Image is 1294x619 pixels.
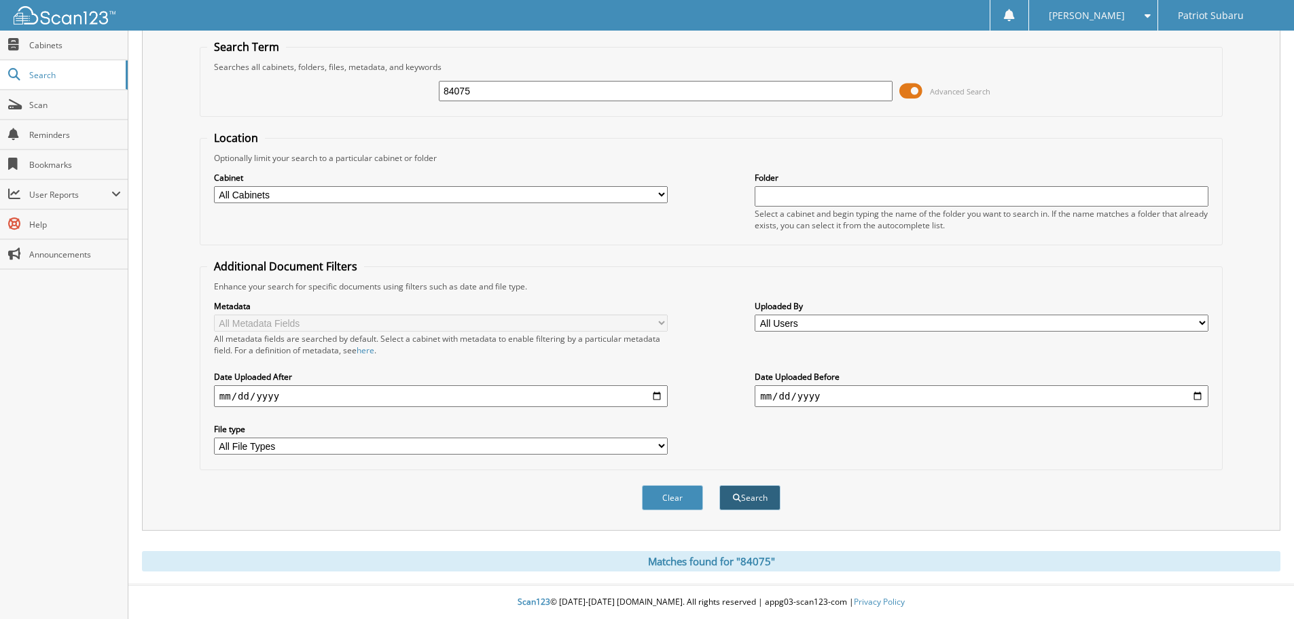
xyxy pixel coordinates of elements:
legend: Location [207,130,265,145]
legend: Additional Document Filters [207,259,364,274]
div: Matches found for "84075" [142,551,1280,571]
label: File type [214,423,668,435]
span: Scan [29,99,121,111]
a: Privacy Policy [854,596,905,607]
iframe: Chat Widget [1226,554,1294,619]
span: Reminders [29,129,121,141]
span: Cabinets [29,39,121,51]
span: [PERSON_NAME] [1049,12,1125,20]
span: Patriot Subaru [1178,12,1244,20]
div: Select a cabinet and begin typing the name of the folder you want to search in. If the name match... [755,208,1208,231]
label: Date Uploaded After [214,371,668,383]
span: Advanced Search [930,86,990,96]
span: Help [29,219,121,230]
input: end [755,385,1208,407]
div: All metadata fields are searched by default. Select a cabinet with metadata to enable filtering b... [214,333,668,356]
label: Date Uploaded Before [755,371,1208,383]
label: Cabinet [214,172,668,183]
button: Clear [642,485,703,510]
label: Folder [755,172,1208,183]
button: Search [719,485,780,510]
a: here [357,344,374,356]
span: User Reports [29,189,111,200]
div: Enhance your search for specific documents using filters such as date and file type. [207,281,1215,292]
img: scan123-logo-white.svg [14,6,115,24]
span: Announcements [29,249,121,260]
span: Scan123 [518,596,550,607]
input: start [214,385,668,407]
div: © [DATE]-[DATE] [DOMAIN_NAME]. All rights reserved | appg03-scan123-com | [128,586,1294,619]
label: Uploaded By [755,300,1208,312]
label: Metadata [214,300,668,312]
div: Searches all cabinets, folders, files, metadata, and keywords [207,61,1215,73]
span: Bookmarks [29,159,121,171]
div: Optionally limit your search to a particular cabinet or folder [207,152,1215,164]
span: Search [29,69,119,81]
legend: Search Term [207,39,286,54]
